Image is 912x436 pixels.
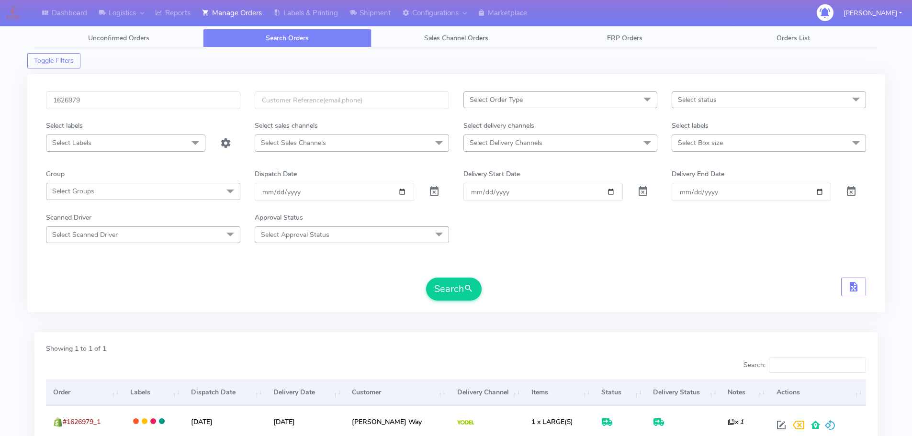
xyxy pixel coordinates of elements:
label: Showing 1 to 1 of 1 [46,344,106,354]
span: Select Scanned Driver [52,230,118,239]
button: Toggle Filters [27,53,80,68]
span: 1 x LARGE [531,417,564,426]
th: Customer: activate to sort column ascending [345,380,450,405]
span: Select Delivery Channels [470,138,542,147]
ul: Tabs [34,29,878,47]
span: #1626979_1 [63,417,101,426]
label: Select sales channels [255,121,318,131]
i: x 1 [728,417,743,426]
th: Items: activate to sort column ascending [524,380,594,405]
label: Select delivery channels [463,121,534,131]
span: ERP Orders [607,34,642,43]
label: Delivery End Date [672,169,724,179]
span: Select Box size [678,138,723,147]
th: Labels: activate to sort column ascending [123,380,184,405]
th: Dispatch Date: activate to sort column ascending [184,380,266,405]
label: Approval Status [255,212,303,223]
input: Order Id [46,91,240,109]
th: Delivery Date: activate to sort column ascending [266,380,345,405]
img: Yodel [457,420,474,425]
label: Dispatch Date [255,169,297,179]
th: Status: activate to sort column ascending [594,380,646,405]
label: Delivery Start Date [463,169,520,179]
img: shopify.png [53,417,63,427]
input: Search: [769,358,866,373]
button: [PERSON_NAME] [836,3,909,23]
th: Actions: activate to sort column ascending [769,380,866,405]
span: Select Approval Status [261,230,329,239]
button: Search [426,278,482,301]
span: Select Groups [52,187,94,196]
span: Select status [678,95,717,104]
label: Select labels [672,121,709,131]
span: Select Labels [52,138,91,147]
span: (5) [531,417,573,426]
label: Group [46,169,65,179]
th: Delivery Status: activate to sort column ascending [646,380,721,405]
span: Search Orders [266,34,309,43]
span: Orders List [777,34,810,43]
span: Select Order Type [470,95,523,104]
label: Select labels [46,121,83,131]
th: Notes: activate to sort column ascending [721,380,769,405]
input: Customer Reference(email,phone) [255,91,449,109]
span: Sales Channel Orders [424,34,488,43]
label: Scanned Driver [46,212,91,223]
span: Select Sales Channels [261,138,326,147]
span: Unconfirmed Orders [88,34,149,43]
th: Delivery Channel: activate to sort column ascending [450,380,524,405]
th: Order: activate to sort column ascending [46,380,123,405]
label: Search: [743,358,866,373]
